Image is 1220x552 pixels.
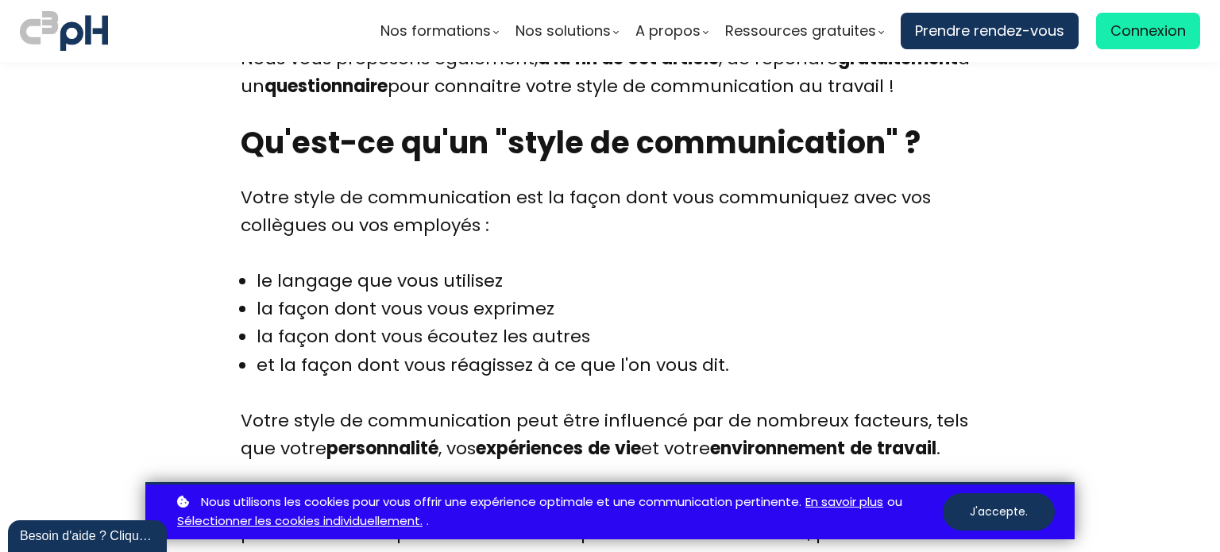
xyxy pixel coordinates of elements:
span: Ressources gratuites [725,19,876,43]
b: expériences [476,436,583,461]
h2: Qu'est-ce qu'un "style de communication" ? [241,122,979,163]
b: environnement [710,436,845,461]
span: Nous utilisons les cookies pour vous offrir une expérience optimale et une communication pertinente. [201,492,801,512]
p: ou . [173,492,943,532]
b: personnalité [326,436,438,461]
a: Prendre rendez-vous [901,13,1079,49]
li: et la façon dont vous réagissez à ce que l'on vous dit. [257,351,729,379]
b: de [850,436,872,461]
b: à la fin de cet article [538,46,719,71]
li: la façon dont vous vous exprimez [257,295,729,322]
b: de [588,436,610,461]
button: J'accepte. [943,493,1055,531]
span: Connexion [1110,19,1186,43]
span: Nos formations [380,19,491,43]
iframe: chat widget [8,517,170,552]
span: Nos solutions [515,19,611,43]
span: Prendre rendez-vous [915,19,1064,43]
span: A propos [635,19,701,43]
li: le langage que vous utilisez [257,267,729,295]
a: En savoir plus [805,492,883,512]
b: vie [615,436,641,461]
b: travail [877,436,936,461]
img: logo C3PH [20,8,108,54]
b: questionnaire [264,74,388,98]
a: Connexion [1096,13,1200,49]
b: gratuitement [838,46,958,71]
li: la façon dont vous écoutez les autres [257,322,729,350]
a: Sélectionner les cookies individuellement. [177,511,423,531]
